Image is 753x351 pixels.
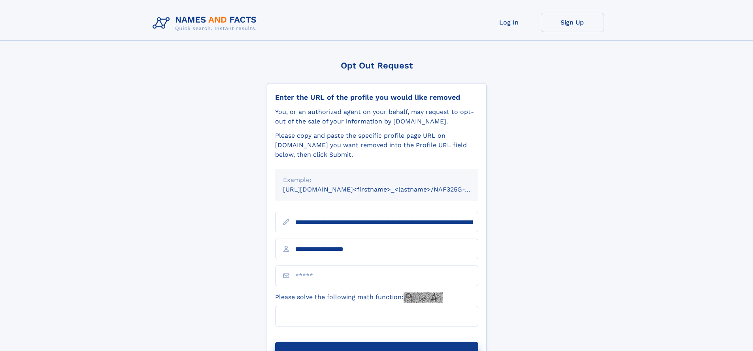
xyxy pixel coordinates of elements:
[283,186,493,193] small: [URL][DOMAIN_NAME]<firstname>_<lastname>/NAF325G-xxxxxxxx
[283,175,470,185] div: Example:
[275,292,443,303] label: Please solve the following math function:
[275,131,478,159] div: Please copy and paste the specific profile page URL on [DOMAIN_NAME] you want removed into the Pr...
[267,61,487,70] div: Opt Out Request
[275,107,478,126] div: You, or an authorized agent on your behalf, may request to opt-out of the sale of your informatio...
[275,93,478,102] div: Enter the URL of the profile you would like removed
[541,13,604,32] a: Sign Up
[149,13,263,34] img: Logo Names and Facts
[477,13,541,32] a: Log In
